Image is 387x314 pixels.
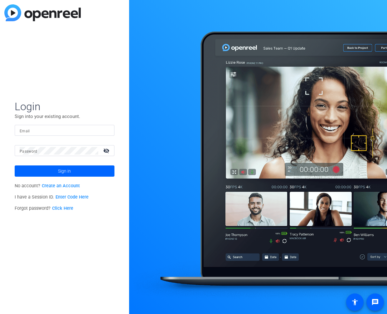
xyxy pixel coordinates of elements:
span: Login [15,100,114,113]
input: Enter Email Address [20,127,109,134]
span: I have a Session ID. [15,194,89,200]
a: Click Here [52,206,73,211]
span: Forgot password? [15,206,73,211]
mat-icon: visibility_off [99,146,114,155]
img: blue-gradient.svg [4,4,81,21]
mat-icon: accessibility [351,298,359,306]
mat-label: Password [20,149,37,154]
span: No account? [15,183,80,189]
a: Enter Code Here [56,194,89,200]
span: Sign in [58,163,71,179]
mat-icon: message [371,298,379,306]
a: Create an Account [42,183,80,189]
p: Sign into your existing account. [15,113,114,120]
mat-label: Email [20,129,30,133]
button: Sign in [15,165,114,177]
